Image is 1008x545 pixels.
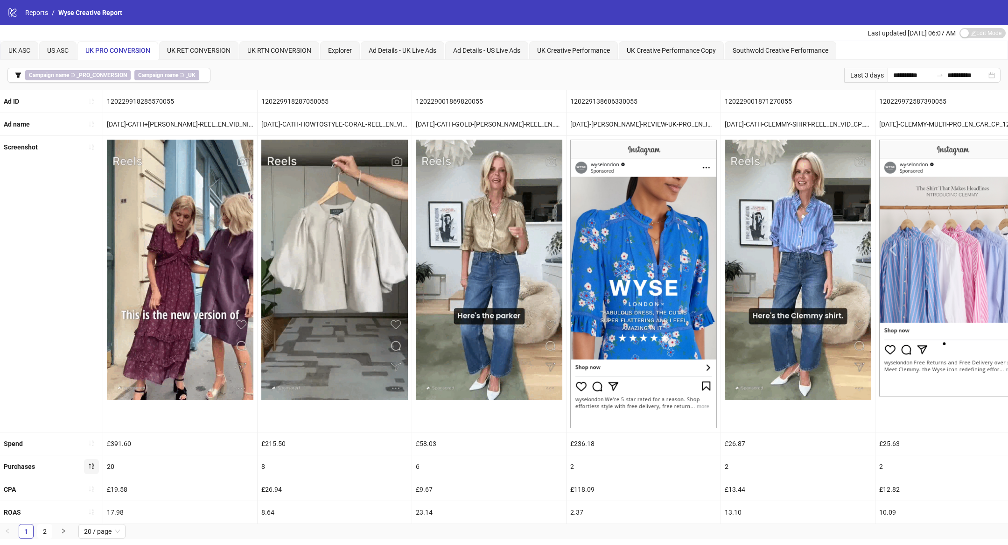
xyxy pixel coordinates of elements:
[412,90,566,113] div: 120229001869820055
[936,71,944,79] span: to
[5,528,10,534] span: left
[412,455,566,478] div: 6
[412,501,566,524] div: 23.14
[84,524,120,538] span: 20 / page
[138,72,178,78] b: Campaign name
[103,113,257,135] div: [DATE]-CATH+[PERSON_NAME]-REEL_EN_VID_NI_12082025_F_CC_SC13_USP7_ECOM
[261,140,408,400] img: Screenshot 120229918287050055
[186,72,196,78] b: _UK
[85,47,150,54] span: UK PRO CONVERSION
[258,432,412,455] div: £215.50
[453,47,520,54] span: Ad Details - US Live Ads
[38,524,52,538] a: 2
[412,478,566,501] div: £9.67
[567,455,721,478] div: 2
[412,113,566,135] div: [DATE]-CATH-GOLD-[PERSON_NAME]-REEL_EN_VID_CP_28072025_F_CC_SC13_None_NEWSEASON
[733,47,828,54] span: Southwold Creative Performance
[19,524,34,539] li: 1
[936,71,944,79] span: swap-right
[258,455,412,478] div: 8
[567,501,721,524] div: 2.37
[721,90,875,113] div: 120229001871270055
[88,144,95,150] span: sort-ascending
[627,47,716,54] span: UK Creative Performance Copy
[88,121,95,127] span: sort-ascending
[56,524,71,539] li: Next Page
[412,432,566,455] div: £58.03
[4,120,30,128] b: Ad name
[567,90,721,113] div: 120229138606330055
[721,455,875,478] div: 2
[567,113,721,135] div: [DATE]-[PERSON_NAME]-REVIEW-UK-PRO_EN_IMG_CP_28072025_F_CC_SC9_None_NEWSEASON
[88,440,95,446] span: sort-ascending
[103,478,257,501] div: £19.58
[8,47,30,54] span: UK ASC
[4,509,21,516] b: ROAS
[4,440,23,447] b: Spend
[134,70,199,80] span: ∋
[7,68,210,83] button: Campaign name ∋ _PRO_CONVERSIONCampaign name ∋ _UK
[77,72,127,78] b: _PRO_CONVERSION
[19,524,33,538] a: 1
[103,90,257,113] div: 120229918285570055
[844,68,888,83] div: Last 3 days
[23,7,50,18] a: Reports
[570,140,717,428] img: Screenshot 120229138606330055
[103,501,257,524] div: 17.98
[725,140,871,400] img: Screenshot 120229001871270055
[369,47,436,54] span: Ad Details - UK Live Ads
[15,72,21,78] span: filter
[103,432,257,455] div: £391.60
[58,9,122,16] span: Wyse Creative Report
[258,113,412,135] div: [DATE]-CATH-HOWTOSTYLE-CORAL-REEL_EN_VID_CP_12082025_F_CC_SC13_USP7_ECOM
[25,70,131,80] span: ∋
[721,478,875,501] div: £13.44
[258,478,412,501] div: £26.94
[29,72,69,78] b: Campaign name
[103,455,257,478] div: 20
[537,47,610,54] span: UK Creative Performance
[4,463,35,470] b: Purchases
[4,486,16,493] b: CPA
[258,501,412,524] div: 8.64
[167,47,231,54] span: UK RET CONVERSION
[721,113,875,135] div: [DATE]-CATH-CLEMMY-SHIRT-REEL_EN_VID_CP_28072025_F_CC_SC13_None_NEWSEASON
[721,432,875,455] div: £26.87
[88,463,95,469] span: sort-descending
[107,140,253,400] img: Screenshot 120229918285570055
[47,47,69,54] span: US ASC
[567,432,721,455] div: £236.18
[88,509,95,515] span: sort-ascending
[4,98,19,105] b: Ad ID
[721,501,875,524] div: 13.10
[567,478,721,501] div: £118.09
[37,524,52,539] li: 2
[416,140,562,400] img: Screenshot 120229001869820055
[247,47,311,54] span: UK RTN CONVERSION
[52,7,55,18] li: /
[88,98,95,105] span: sort-ascending
[61,528,66,534] span: right
[56,524,71,539] button: right
[258,90,412,113] div: 120229918287050055
[78,524,126,539] div: Page Size
[88,486,95,492] span: sort-ascending
[328,47,352,54] span: Explorer
[868,29,956,37] span: Last updated [DATE] 06:07 AM
[4,143,38,151] b: Screenshot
